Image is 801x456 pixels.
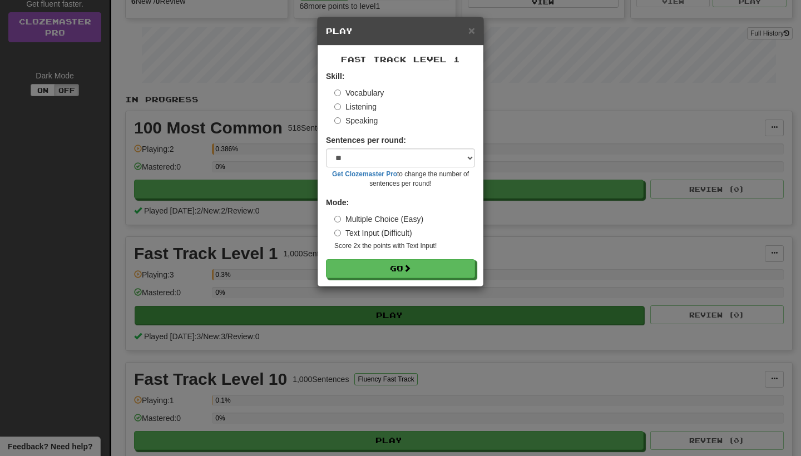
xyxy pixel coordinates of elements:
label: Speaking [334,115,378,126]
input: Listening [334,103,341,110]
input: Text Input (Difficult) [334,230,341,236]
strong: Skill: [326,72,344,81]
strong: Mode: [326,198,349,207]
input: Vocabulary [334,90,341,96]
input: Speaking [334,117,341,124]
span: Fast Track Level 1 [341,54,460,64]
a: Get Clozemaster Pro [332,170,397,178]
label: Multiple Choice (Easy) [334,214,423,225]
label: Listening [334,101,377,112]
button: Close [468,24,475,36]
h5: Play [326,26,475,37]
label: Text Input (Difficult) [334,227,412,239]
small: Score 2x the points with Text Input ! [334,241,475,251]
label: Sentences per round: [326,135,406,146]
input: Multiple Choice (Easy) [334,216,341,222]
label: Vocabulary [334,87,384,98]
button: Go [326,259,475,278]
small: to change the number of sentences per round! [326,170,475,189]
span: × [468,24,475,37]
